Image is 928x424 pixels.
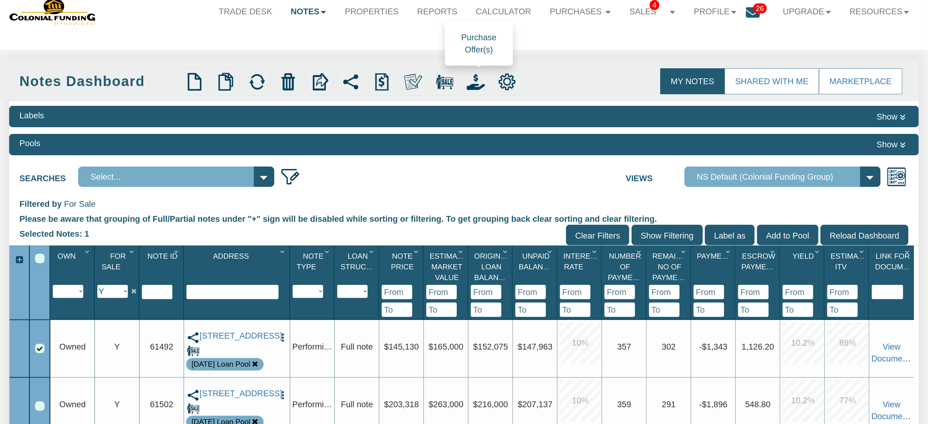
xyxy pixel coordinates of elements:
input: From [382,285,412,299]
div: Please be aware that grouping of Full/Partial notes under "+" sign will be disabled while sorting... [20,210,908,225]
a: 2409 Morningside, Pasadena, TX, 77506 [200,331,274,341]
div: Sort None [426,248,468,317]
div: Column Menu [812,246,824,257]
div: Column Menu [679,246,690,257]
input: To [515,303,546,317]
span: Performing [292,342,333,351]
div: Estimated Market Value Sort None [426,248,468,285]
div: Sort None [827,248,868,317]
div: Sort None [560,248,601,317]
div: Column Menu [857,246,868,257]
div: Column Menu [322,246,334,257]
img: settings.png [498,73,516,91]
span: 548.80 [745,399,771,409]
div: 10.2 [782,322,824,364]
div: Sort None [337,248,378,298]
img: edit_filter_icon.png [280,167,301,187]
input: From [783,285,813,299]
span: Estimated Market Value [430,252,471,282]
img: for_sale.png [187,344,200,357]
input: From [649,285,680,299]
div: Sort None [293,248,334,298]
div: Remaining No Of Payments Sort None [649,248,690,285]
span: 359 [617,399,631,409]
input: From [738,285,769,299]
div: Sort None [738,248,779,317]
input: From [560,285,590,299]
div: Original Loan Balance Sort None [471,248,512,285]
div: Own Sort None [53,248,94,285]
a: 2701 Huckleberry, Pasadena, TX, 77502 [200,389,274,399]
div: Note Price Sort None [382,248,423,285]
span: Own [57,252,75,260]
div: Sort None [694,248,735,317]
div: Note Id Sort None [142,248,183,285]
span: Performing [292,399,333,409]
div: Yield Sort None [783,248,824,285]
div: Loan Structure Sort None [337,248,378,285]
input: Label as [705,225,755,245]
input: From [515,285,546,299]
span: 26 [753,3,767,13]
img: cell-menu.png [278,332,288,343]
input: From [605,285,635,299]
div: For Sale Sort None [97,248,139,285]
div: Sort None [186,248,289,299]
span: Unpaid Balance [519,252,554,271]
span: $147,963 [518,342,553,351]
img: for_sale.png [436,73,454,91]
input: To [382,303,412,317]
img: share.svg [342,73,360,91]
div: Column Menu [768,246,779,257]
span: Estimated Itv [831,252,872,271]
input: To [471,303,501,317]
div: Column Menu [500,246,512,257]
label: Searches [20,167,78,184]
img: new.png [186,73,204,91]
img: views.png [886,167,907,187]
button: Show [874,110,908,124]
input: Add to Pool [757,225,818,245]
span: Loan Structure [341,252,386,271]
img: export.svg [311,73,329,91]
span: Original Loan Balance [474,252,510,282]
img: refresh.png [248,73,266,91]
input: From [471,285,501,299]
span: 302 [662,342,676,351]
span: 61492 [150,342,173,351]
div: Column Menu [367,246,378,257]
div: Estimated Itv Sort None [827,248,868,285]
input: To [694,303,724,317]
input: From [827,285,858,299]
input: To [605,303,635,317]
div: 88.0 [827,322,868,364]
div: Expand All [9,254,29,266]
div: Column Menu [82,246,94,257]
div: Selected Notes: 1 [20,225,94,243]
button: Press to open the note menu [278,331,288,343]
div: Column Menu [278,246,289,257]
div: Note Type Sort None [293,248,334,285]
img: cell-menu.png [278,390,288,400]
div: Sort None [97,248,139,298]
span: 357 [617,342,631,351]
span: $152,075 [473,342,508,351]
div: Column Menu [902,246,914,257]
div: Sort None [783,248,824,317]
div: Pools [20,137,40,149]
span: Link For Documents [875,252,923,271]
div: 10.0 [560,380,601,421]
input: Reload Dashboard [821,225,908,245]
input: To [738,303,769,317]
span: -$1,896 [699,399,728,409]
span: $203,318 [384,399,419,409]
div: Column Menu [634,246,645,257]
span: Note Type [297,252,323,271]
div: Purchase Offer(s) [445,21,513,66]
span: -$1,343 [699,342,728,351]
span: Owned [59,342,86,351]
span: Payment(P&I) [697,252,749,260]
div: Sort None [142,248,183,299]
div: Sort None [872,248,914,299]
div: Sort None [471,248,512,317]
